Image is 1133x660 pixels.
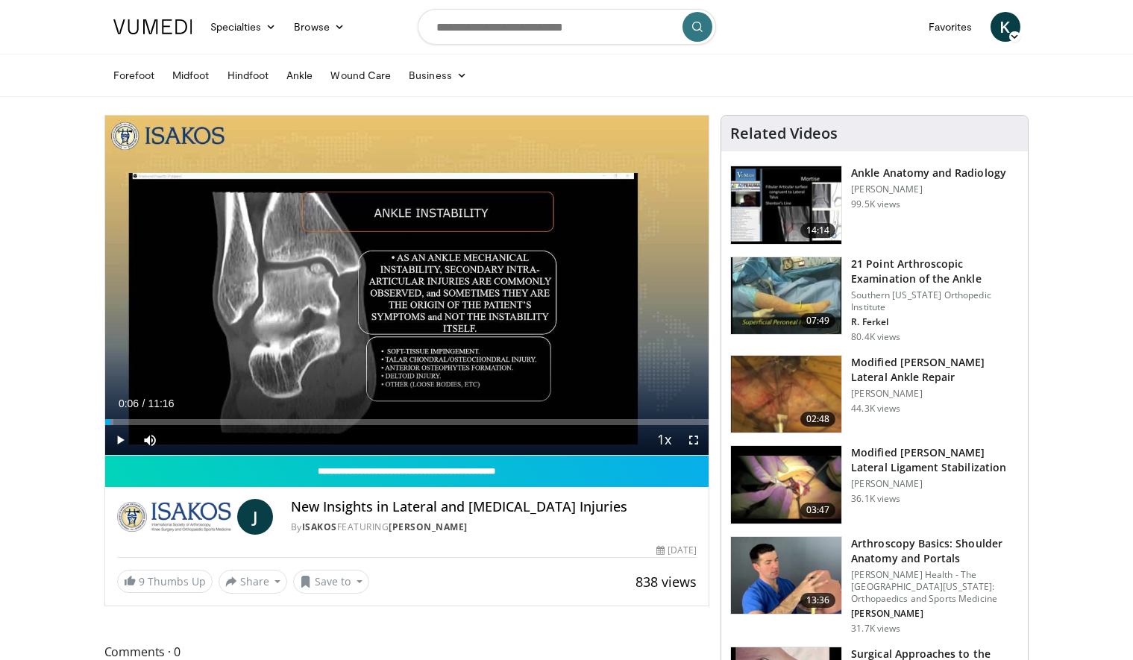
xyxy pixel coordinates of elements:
a: 03:47 Modified [PERSON_NAME] Lateral Ligament Stabilization [PERSON_NAME] 36.1K views [730,445,1019,524]
input: Search topics, interventions [418,9,716,45]
p: Southern [US_STATE] Orthopedic Institute [851,289,1019,313]
p: 99.5K views [851,198,900,210]
p: 36.1K views [851,493,900,505]
a: 07:49 21 Point Arthroscopic Examination of the Ankle Southern [US_STATE] Orthopedic Institute R. ... [730,257,1019,343]
h3: Ankle Anatomy and Radiology [851,166,1006,180]
a: Forefoot [104,60,164,90]
h3: 21 Point Arthroscopic Examination of the Ankle [851,257,1019,286]
h3: Modified [PERSON_NAME] Lateral Ligament Stabilization [851,445,1019,475]
a: J [237,499,273,535]
a: 14:14 Ankle Anatomy and Radiology [PERSON_NAME] 99.5K views [730,166,1019,245]
img: 9534a039-0eaa-4167-96cf-d5be049a70d8.150x105_q85_crop-smart_upscale.jpg [731,537,841,615]
button: Play [105,425,135,455]
a: Specialties [201,12,286,42]
span: 0:06 [119,397,139,409]
div: Progress Bar [105,419,709,425]
span: 02:48 [800,412,836,427]
p: [PERSON_NAME] Health - The [GEOGRAPHIC_DATA][US_STATE]: Orthopaedics and Sports Medicine [851,569,1019,605]
span: 07:49 [800,313,836,328]
a: K [991,12,1020,42]
a: Favorites [920,12,982,42]
h4: Related Videos [730,125,838,142]
span: 11:16 [148,397,174,409]
h3: Arthroscopy Basics: Shoulder Anatomy and Portals [851,536,1019,566]
a: Midfoot [163,60,219,90]
p: 80.4K views [851,331,900,343]
a: ISAKOS [302,521,337,533]
div: By FEATURING [291,521,697,534]
video-js: Video Player [105,116,709,456]
span: 13:36 [800,593,836,608]
a: Browse [285,12,354,42]
p: [PERSON_NAME] [851,388,1019,400]
p: R. Ferkel [851,316,1019,328]
a: 9 Thumbs Up [117,570,213,593]
span: 9 [139,574,145,588]
a: [PERSON_NAME] [389,521,468,533]
button: Share [219,570,288,594]
p: [PERSON_NAME] [851,183,1006,195]
img: d079e22e-f623-40f6-8657-94e85635e1da.150x105_q85_crop-smart_upscale.jpg [731,166,841,244]
img: VuMedi Logo [113,19,192,34]
img: d2937c76-94b7-4d20-9de4-1c4e4a17f51d.150x105_q85_crop-smart_upscale.jpg [731,257,841,335]
img: Picture_9_13_2.png.150x105_q85_crop-smart_upscale.jpg [731,446,841,524]
span: 838 views [635,573,697,591]
p: [PERSON_NAME] [851,608,1019,620]
button: Fullscreen [679,425,709,455]
span: / [142,397,145,409]
p: [PERSON_NAME] [851,478,1019,490]
p: 44.3K views [851,403,900,415]
h3: Modified [PERSON_NAME] Lateral Ankle Repair [851,355,1019,385]
h4: New Insights in Lateral and [MEDICAL_DATA] Injuries [291,499,697,515]
img: 38788_0000_3.png.150x105_q85_crop-smart_upscale.jpg [731,356,841,433]
span: 03:47 [800,503,836,518]
img: ISAKOS [117,499,231,535]
a: Business [400,60,476,90]
span: 14:14 [800,223,836,238]
a: 13:36 Arthroscopy Basics: Shoulder Anatomy and Portals [PERSON_NAME] Health - The [GEOGRAPHIC_DAT... [730,536,1019,635]
a: Ankle [277,60,321,90]
button: Save to [293,570,369,594]
a: Hindfoot [219,60,278,90]
button: Playback Rate [649,425,679,455]
a: 02:48 Modified [PERSON_NAME] Lateral Ankle Repair [PERSON_NAME] 44.3K views [730,355,1019,434]
p: 31.7K views [851,623,900,635]
div: [DATE] [656,544,697,557]
button: Mute [135,425,165,455]
a: Wound Care [321,60,400,90]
